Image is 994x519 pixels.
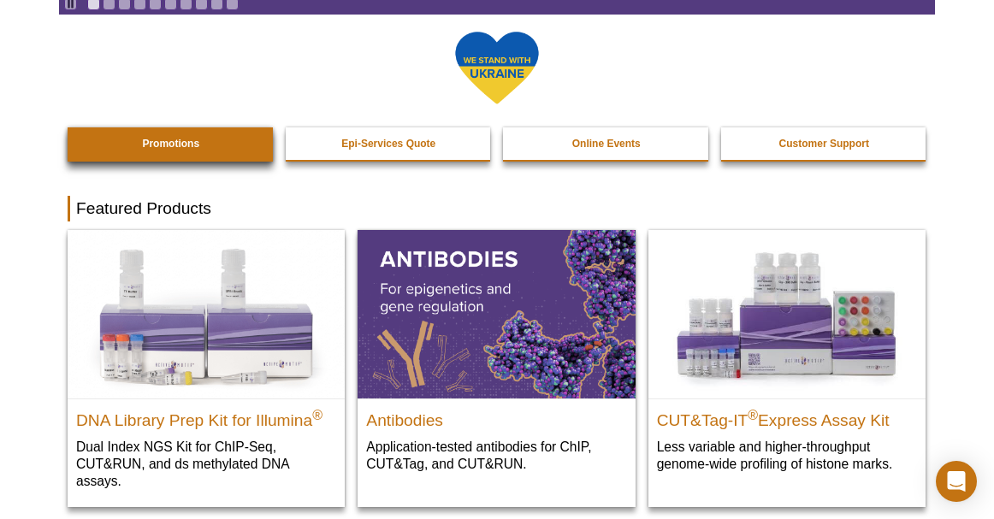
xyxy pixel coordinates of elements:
[648,230,926,489] a: CUT&Tag-IT® Express Assay Kit CUT&Tag-IT®Express Assay Kit Less variable and higher-throughput ge...
[454,30,540,106] img: We Stand With Ukraine
[648,230,926,398] img: CUT&Tag-IT® Express Assay Kit
[76,438,336,490] p: Dual Index NGS Kit for ChIP-Seq, CUT&RUN, and ds methylated DNA assays.
[366,404,626,429] h2: Antibodies
[366,438,626,473] p: Application-tested antibodies for ChIP, CUT&Tag, and CUT&RUN.
[68,127,275,160] a: Promotions
[286,127,493,160] a: Epi-Services Quote
[68,230,345,506] a: DNA Library Prep Kit for Illumina DNA Library Prep Kit for Illumina® Dual Index NGS Kit for ChIP-...
[572,138,641,150] strong: Online Events
[312,407,322,422] sup: ®
[936,461,977,502] div: Open Intercom Messenger
[657,404,917,429] h2: CUT&Tag-IT Express Assay Kit
[68,230,345,398] img: DNA Library Prep Kit for Illumina
[779,138,869,150] strong: Customer Support
[76,404,336,429] h2: DNA Library Prep Kit for Illumina
[358,230,635,398] img: All Antibodies
[748,407,758,422] sup: ®
[68,196,926,221] h2: Featured Products
[657,438,917,473] p: Less variable and higher-throughput genome-wide profiling of histone marks​.
[721,127,928,160] a: Customer Support
[142,138,199,150] strong: Promotions
[341,138,435,150] strong: Epi-Services Quote
[358,230,635,489] a: All Antibodies Antibodies Application-tested antibodies for ChIP, CUT&Tag, and CUT&RUN.
[503,127,710,160] a: Online Events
